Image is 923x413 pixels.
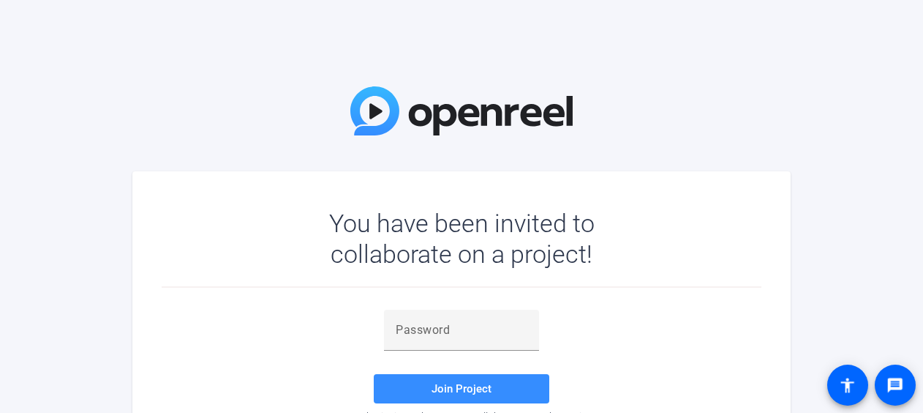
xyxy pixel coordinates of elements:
mat-icon: accessibility [839,376,856,394]
span: Join Project [432,382,491,395]
input: Password [396,321,527,339]
img: OpenReel Logo [350,86,573,135]
mat-icon: message [886,376,904,394]
div: You have been invited to collaborate on a project! [287,208,637,269]
button: Join Project [374,374,549,403]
